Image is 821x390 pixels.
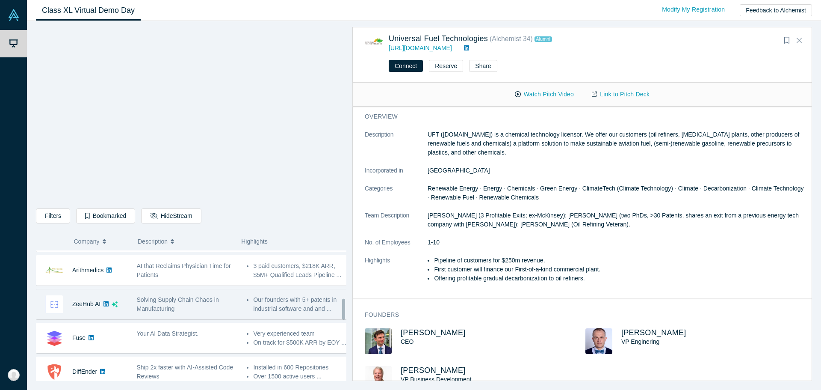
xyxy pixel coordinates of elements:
[401,366,466,375] a: [PERSON_NAME]
[36,208,70,223] button: Filters
[428,238,806,247] dd: 1-10
[365,238,428,256] dt: No. of Employees
[365,184,428,211] dt: Categories
[72,301,100,307] a: ZeeHub AI
[36,0,141,21] a: Class XL Virtual Demo Day
[45,363,63,381] img: DiffEnder's Logo
[365,34,383,52] img: Universal Fuel Technologies's Logo
[253,338,348,347] li: On track for $500K ARR by EOY ...
[469,60,497,72] button: Share
[740,4,812,16] button: Feedback to Alchemist
[72,267,103,274] a: Arithmedics
[8,9,20,21] img: Alchemist Vault Logo
[45,329,63,347] img: Fuse's Logo
[365,310,794,319] h3: Founders
[621,338,659,345] span: VP Enginering
[401,376,472,383] span: VP Business Development
[401,338,413,345] span: CEO
[793,34,806,48] button: Close
[138,232,168,250] span: Description
[583,87,659,102] a: Link to Pitch Deck
[8,369,20,381] img: Vlad Stoicescu's Account
[621,328,686,337] a: [PERSON_NAME]
[74,232,100,250] span: Company
[138,232,232,250] button: Description
[45,262,63,280] img: Arithmedics's Logo
[401,328,466,337] a: [PERSON_NAME]
[428,211,806,229] p: [PERSON_NAME] (3 Profitable Exits; ex-McKinsey); [PERSON_NAME] (two PhDs, >30 Patents, shares an ...
[365,112,794,121] h3: overview
[112,301,118,307] svg: dsa ai sparkles
[428,166,806,175] dd: [GEOGRAPHIC_DATA]
[781,35,793,47] button: Bookmark
[141,208,201,223] button: HideStream
[137,330,199,337] span: Your AI Data Strategist.
[137,296,219,312] span: Solving Supply Chain Chaos in Manufacturing
[253,363,348,372] li: Installed in 600 Repositories
[434,265,806,274] li: First customer will finance our First-of-a-kind commercial plant.
[506,87,583,102] button: Watch Pitch Video
[45,295,63,313] img: ZeeHub AI's Logo
[72,368,97,375] a: DiffEnder
[365,256,428,292] dt: Highlights
[428,130,806,157] p: UFT ([DOMAIN_NAME]) is a chemical technology licensor. We offer our customers (oil refiners, [MED...
[253,262,348,280] li: 3 paid customers, $218K ARR, $5M+ Qualified Leads Pipeline ...
[585,328,612,354] img: Denis Pchelintsev's Profile Image
[241,238,267,245] span: Highlights
[434,256,806,265] li: Pipeline of customers for $250m revenue.
[137,364,233,380] span: Ship 2x faster with AI-Assisted Code Reviews
[389,45,452,51] a: [URL][DOMAIN_NAME]
[490,35,533,42] small: ( Alchemist 34 )
[434,274,806,283] li: Offering profitable gradual decarbonization to oil refiners.
[137,262,231,278] span: AI that Reclaims Physician Time for Patients
[429,60,463,72] button: Reserve
[76,208,135,223] button: Bookmarked
[253,372,348,381] li: Over 1500 active users ...
[389,34,488,43] a: Universal Fuel Technologies
[72,334,86,341] a: Fuse
[365,130,428,166] dt: Description
[535,36,552,42] span: Alumni
[74,232,129,250] button: Company
[365,166,428,184] dt: Incorporated in
[365,211,428,238] dt: Team Description
[389,60,423,72] button: Connect
[36,28,346,202] iframe: Alchemist Class XL Demo Day: Vault
[653,2,734,17] a: Modify My Registration
[428,185,804,201] span: Renewable Energy · Energy · Chemicals · Green Energy · ClimateTech (Climate Technology) · Climate...
[365,328,392,354] img: Alexei Beltyukov's Profile Image
[253,295,348,313] li: Our founders with 5+ patents in industrial software and and ...
[253,329,348,338] li: Very experienced team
